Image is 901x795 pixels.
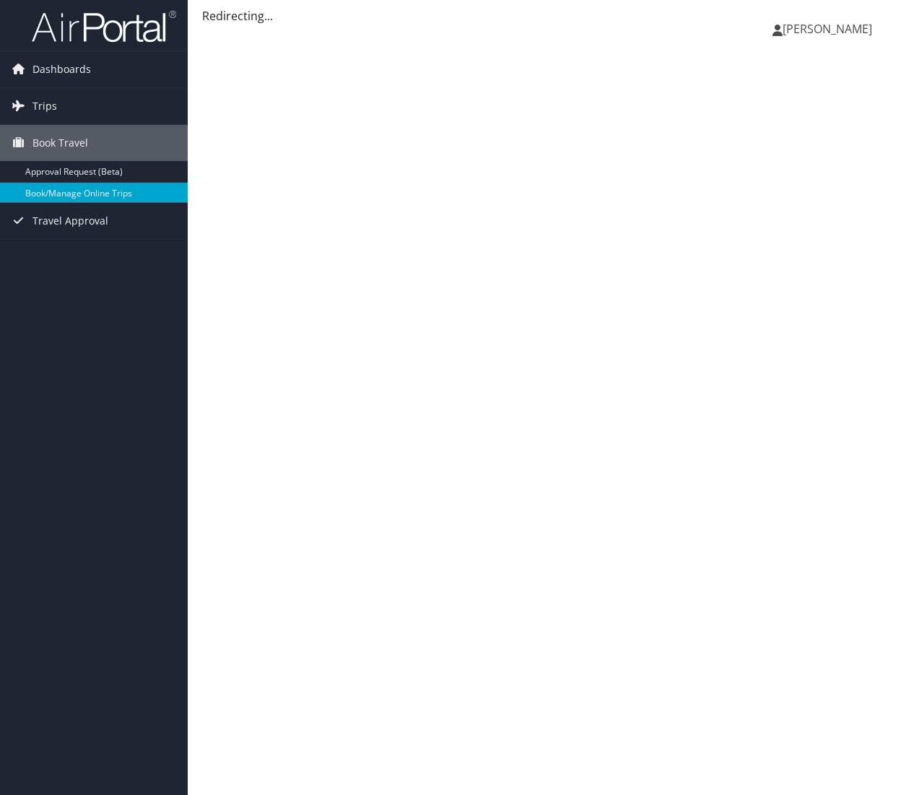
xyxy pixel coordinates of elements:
[32,88,57,124] span: Trips
[32,125,88,161] span: Book Travel
[783,21,872,37] span: [PERSON_NAME]
[772,7,887,51] a: [PERSON_NAME]
[32,203,108,239] span: Travel Approval
[202,7,887,25] div: Redirecting...
[32,9,176,43] img: airportal-logo.png
[32,51,91,87] span: Dashboards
